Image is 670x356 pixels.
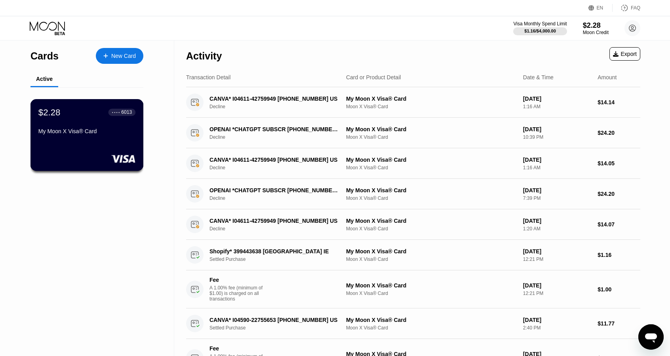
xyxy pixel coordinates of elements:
div: $1.00 [598,286,640,293]
div: $2.28 [583,21,609,30]
div: 7:39 PM [523,195,591,201]
div: CANVA* I04611-42759949 [PHONE_NUMBER] USDeclineMy Moon X Visa® CardMoon X Visa® Card[DATE]1:20 AM... [186,209,640,240]
div: Moon X Visa® Card [346,134,517,140]
div: Fee [209,345,265,352]
div: Transaction Detail [186,74,230,80]
div: CANVA* I04611-42759949 [PHONE_NUMBER] US [209,157,338,163]
div: My Moon X Visa® Card [346,187,517,193]
div: ● ● ● ● [112,111,120,113]
div: Card or Product Detail [346,74,401,80]
div: Visa Monthly Spend Limit [513,21,567,27]
div: [DATE] [523,96,591,102]
div: Decline [209,195,348,201]
div: $2.28● ● ● ●6013My Moon X Visa® Card [31,100,143,170]
div: 1:16 AM [523,104,591,109]
div: My Moon X Visa® Card [346,248,517,255]
div: FAQ [613,4,640,12]
div: Active [36,76,53,82]
div: EN [588,4,613,12]
div: Amount [598,74,617,80]
div: Export [609,47,640,61]
div: $1.16 [598,252,640,258]
div: Activity [186,50,222,62]
div: Moon X Visa® Card [346,165,517,170]
div: Moon X Visa® Card [346,291,517,296]
div: $1.16 / $4,000.00 [524,29,556,33]
div: [DATE] [523,157,591,163]
div: [DATE] [523,248,591,255]
div: My Moon X Visa® Card [346,126,517,132]
div: CANVA* I04611-42759949 [PHONE_NUMBER] US [209,218,338,224]
div: My Moon X Visa® Card [346,157,517,163]
div: Moon X Visa® Card [346,325,517,331]
div: $24.20 [598,191,640,197]
div: $11.77 [598,320,640,327]
div: Decline [209,104,348,109]
div: CANVA* I04611-42759949 [PHONE_NUMBER] USDeclineMy Moon X Visa® CardMoon X Visa® Card[DATE]1:16 AM... [186,87,640,118]
div: [DATE] [523,126,591,132]
div: $14.07 [598,221,640,228]
div: OPENAI *CHATGPT SUBSCR [PHONE_NUMBER] USDeclineMy Moon X Visa® CardMoon X Visa® Card[DATE]7:39 PM... [186,179,640,209]
div: Fee [209,277,265,283]
div: 2:40 PM [523,325,591,331]
div: $24.20 [598,130,640,136]
div: $14.14 [598,99,640,105]
div: OPENAI *CHATGPT SUBSCR [PHONE_NUMBER] US [209,126,338,132]
div: My Moon X Visa® Card [38,128,135,134]
div: FeeA 1.00% fee (minimum of $1.00) is charged on all transactionsMy Moon X Visa® CardMoon X Visa® ... [186,270,640,308]
div: Settled Purchase [209,256,348,262]
div: CANVA* I04590-22755653 [PHONE_NUMBER] US [209,317,338,323]
div: Moon X Visa® Card [346,104,517,109]
div: CANVA* I04590-22755653 [PHONE_NUMBER] USSettled PurchaseMy Moon X Visa® CardMoon X Visa® Card[DAT... [186,308,640,339]
div: Export [613,51,637,57]
div: My Moon X Visa® Card [346,96,517,102]
div: 1:16 AM [523,165,591,170]
div: [DATE] [523,282,591,289]
div: Date & Time [523,74,554,80]
div: 12:21 PM [523,256,591,262]
div: Moon X Visa® Card [346,256,517,262]
div: 6013 [121,109,132,115]
div: FAQ [631,5,640,11]
div: Moon X Visa® Card [346,195,517,201]
div: 1:20 AM [523,226,591,232]
div: New Card [111,53,136,59]
div: My Moon X Visa® Card [346,317,517,323]
div: A 1.00% fee (minimum of $1.00) is charged on all transactions [209,285,269,302]
div: Settled Purchase [209,325,348,331]
div: Visa Monthly Spend Limit$1.16/$4,000.00 [513,21,567,35]
div: $14.05 [598,160,640,167]
div: Decline [209,226,348,232]
div: CANVA* I04611-42759949 [PHONE_NUMBER] USDeclineMy Moon X Visa® CardMoon X Visa® Card[DATE]1:16 AM... [186,148,640,179]
div: EN [597,5,603,11]
div: [DATE] [523,187,591,193]
div: CANVA* I04611-42759949 [PHONE_NUMBER] US [209,96,338,102]
div: My Moon X Visa® Card [346,282,517,289]
div: Moon X Visa® Card [346,226,517,232]
div: 12:21 PM [523,291,591,296]
div: Shopify* 399443638 [GEOGRAPHIC_DATA] IE [209,248,338,255]
div: OPENAI *CHATGPT SUBSCR [PHONE_NUMBER] US [209,187,338,193]
iframe: Button to launch messaging window [638,324,664,350]
div: $2.28 [38,107,61,117]
div: OPENAI *CHATGPT SUBSCR [PHONE_NUMBER] USDeclineMy Moon X Visa® CardMoon X Visa® Card[DATE]10:39 P... [186,118,640,148]
div: [DATE] [523,317,591,323]
div: Cards [30,50,59,62]
div: [DATE] [523,218,591,224]
div: Moon Credit [583,30,609,35]
div: Decline [209,165,348,170]
div: Shopify* 399443638 [GEOGRAPHIC_DATA] IESettled PurchaseMy Moon X Visa® CardMoon X Visa® Card[DATE... [186,240,640,270]
div: My Moon X Visa® Card [346,218,517,224]
div: New Card [96,48,143,64]
div: 10:39 PM [523,134,591,140]
div: Decline [209,134,348,140]
div: $2.28Moon Credit [583,21,609,35]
